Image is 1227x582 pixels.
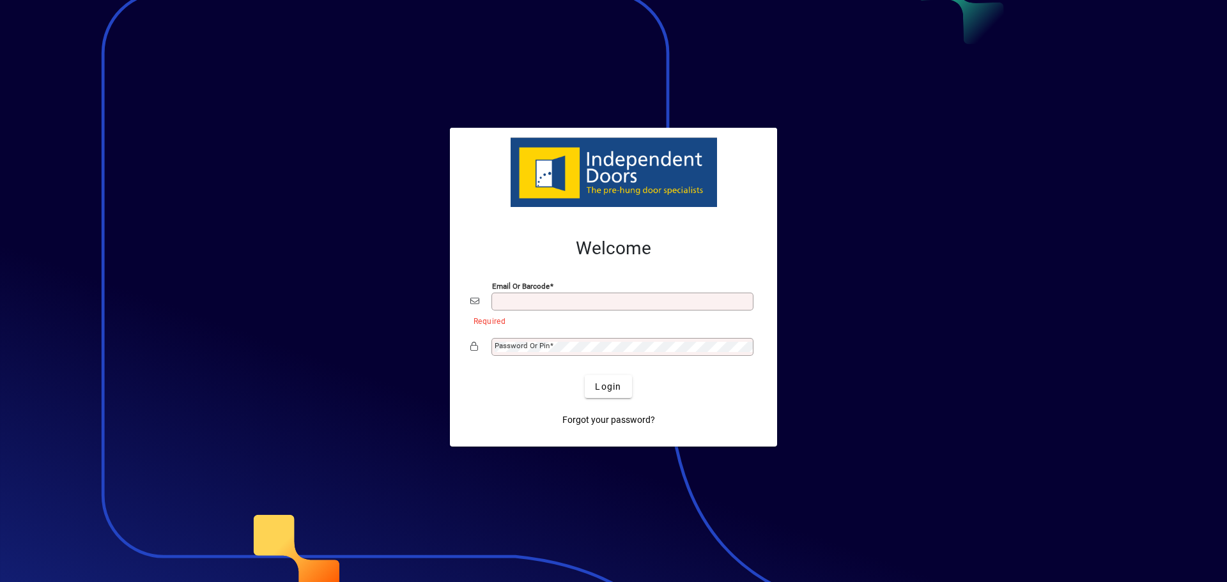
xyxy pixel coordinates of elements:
mat-label: Password or Pin [495,341,550,350]
a: Forgot your password? [557,408,660,431]
mat-label: Email or Barcode [492,282,550,291]
span: Forgot your password? [562,413,655,427]
mat-error: Required [474,314,746,327]
h2: Welcome [470,238,757,259]
button: Login [585,375,631,398]
span: Login [595,380,621,394]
